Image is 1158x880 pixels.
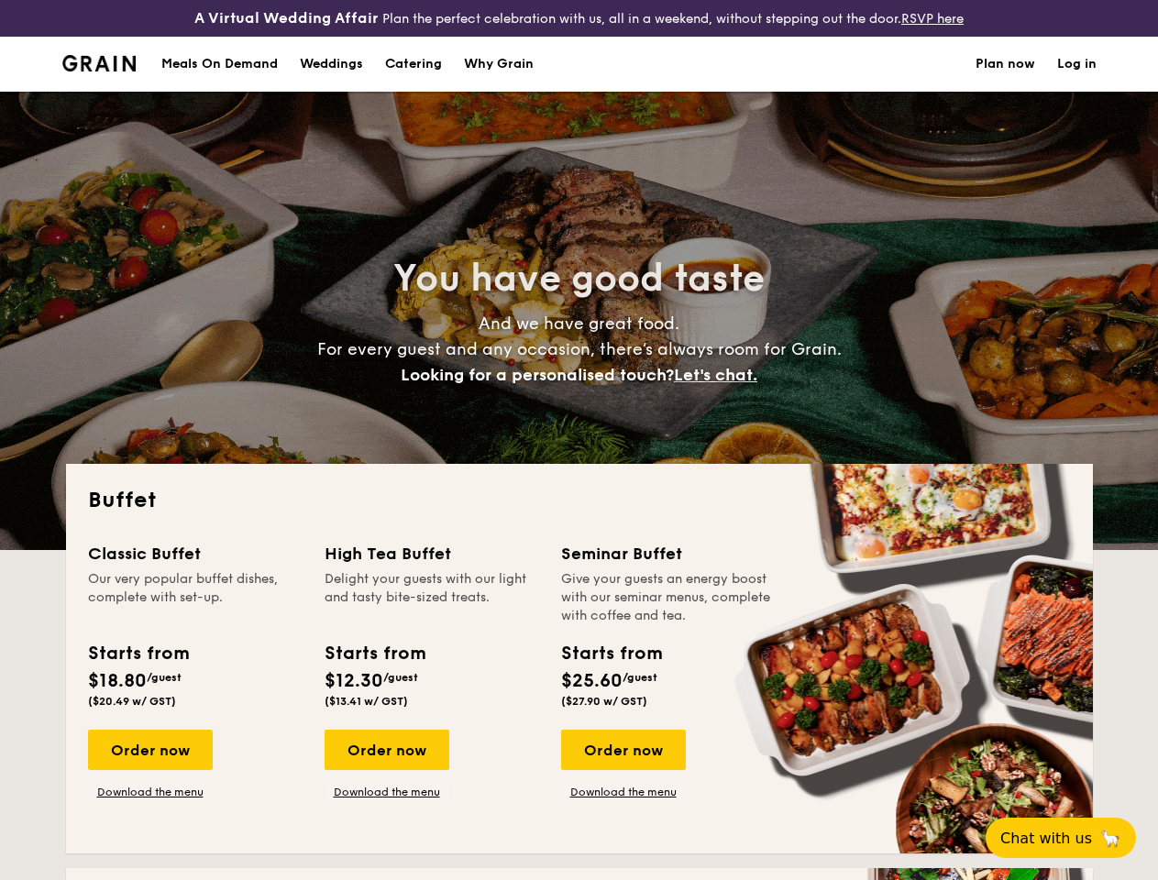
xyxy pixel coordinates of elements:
span: 🦙 [1099,828,1121,849]
div: Order now [325,730,449,770]
span: ($13.41 w/ GST) [325,695,408,708]
a: Logotype [62,55,137,71]
div: Classic Buffet [88,541,303,566]
span: ($20.49 w/ GST) [88,695,176,708]
a: Why Grain [453,37,545,92]
span: Chat with us [1000,830,1092,847]
h1: Catering [385,37,442,92]
span: $18.80 [88,670,147,692]
button: Chat with us🦙 [986,818,1136,858]
a: Download the menu [561,785,686,799]
div: Delight your guests with our light and tasty bite-sized treats. [325,570,539,625]
div: Weddings [300,37,363,92]
span: ($27.90 w/ GST) [561,695,647,708]
div: Give your guests an energy boost with our seminar menus, complete with coffee and tea. [561,570,776,625]
div: Meals On Demand [161,37,278,92]
span: /guest [383,671,418,684]
div: Our very popular buffet dishes, complete with set-up. [88,570,303,625]
a: Download the menu [325,785,449,799]
a: Log in [1057,37,1097,92]
div: Plan the perfect celebration with us, all in a weekend, without stepping out the door. [193,7,965,29]
div: Starts from [561,640,661,667]
div: Why Grain [464,37,534,92]
div: Order now [561,730,686,770]
h4: A Virtual Wedding Affair [194,7,379,29]
div: High Tea Buffet [325,541,539,566]
a: RSVP here [901,11,964,27]
span: $12.30 [325,670,383,692]
div: Starts from [88,640,188,667]
h2: Buffet [88,486,1071,515]
a: Download the menu [88,785,213,799]
div: Starts from [325,640,425,667]
span: Looking for a personalised touch? [401,365,674,385]
a: Catering [374,37,453,92]
span: /guest [147,671,182,684]
img: Grain [62,55,137,71]
a: Meals On Demand [150,37,289,92]
span: And we have great food. For every guest and any occasion, there’s always room for Grain. [317,313,842,385]
a: Plan now [976,37,1035,92]
span: You have good taste [393,257,765,301]
span: Let's chat. [674,365,757,385]
a: Weddings [289,37,374,92]
span: /guest [623,671,657,684]
span: $25.60 [561,670,623,692]
div: Seminar Buffet [561,541,776,566]
div: Order now [88,730,213,770]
